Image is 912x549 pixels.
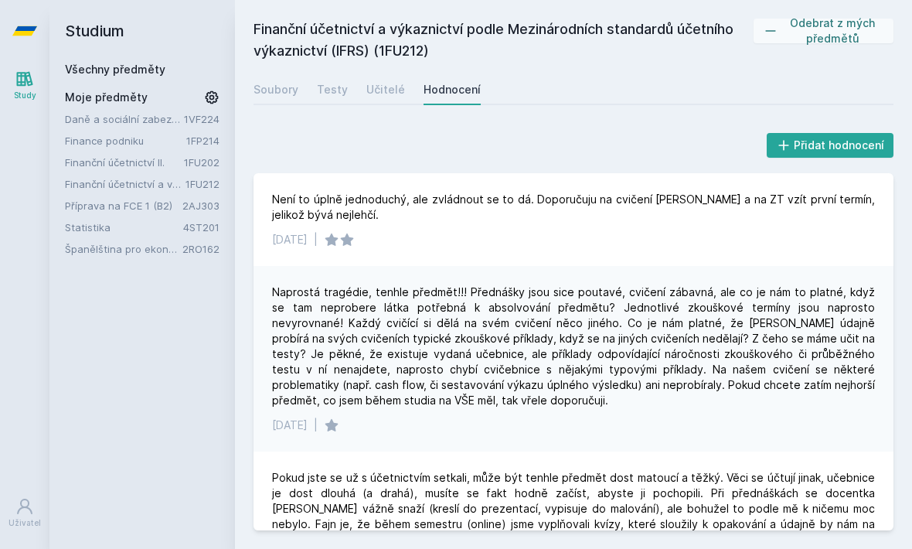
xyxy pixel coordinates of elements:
[182,243,219,255] a: 2RO162
[767,133,894,158] button: Přidat hodnocení
[65,90,148,105] span: Moje předměty
[366,82,405,97] div: Učitelé
[185,178,219,190] a: 1FU212
[317,74,348,105] a: Testy
[272,192,875,223] div: Není to úplně jednoduchý, ale zvládnout se to dá. Doporučuju na cvičení [PERSON_NAME] a na ZT vzí...
[254,19,754,62] h2: Finanční účetnictví a výkaznictví podle Mezinárodních standardů účetního výkaznictví (IFRS) (1FU212)
[65,241,182,257] a: Španělština pro ekonomy - základní úroveň 2 (A1)
[184,156,219,169] a: 1FU202
[424,82,481,97] div: Hodnocení
[3,489,46,537] a: Uživatel
[272,418,308,433] div: [DATE]
[65,220,183,235] a: Statistika
[65,111,184,127] a: Daně a sociální zabezpečení
[314,232,318,247] div: |
[254,82,298,97] div: Soubory
[754,19,893,43] button: Odebrat z mých předmětů
[317,82,348,97] div: Testy
[254,74,298,105] a: Soubory
[65,198,182,213] a: Příprava na FCE 1 (B2)
[3,62,46,109] a: Study
[65,176,185,192] a: Finanční účetnictví a výkaznictví podle Mezinárodních standardů účetního výkaznictví (IFRS)
[182,199,219,212] a: 2AJ303
[272,232,308,247] div: [DATE]
[65,133,186,148] a: Finance podniku
[9,517,41,529] div: Uživatel
[272,285,875,408] div: Naprostá tragédie, tenhle předmět!!! Přednášky jsou sice poutavé, cvičení zábavná, ale co je nám ...
[65,63,165,76] a: Všechny předměty
[424,74,481,105] a: Hodnocení
[366,74,405,105] a: Učitelé
[65,155,184,170] a: Finanční účetnictví II.
[314,418,318,433] div: |
[183,221,219,234] a: 4ST201
[184,113,219,125] a: 1VF224
[186,135,219,147] a: 1FP214
[14,90,36,101] div: Study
